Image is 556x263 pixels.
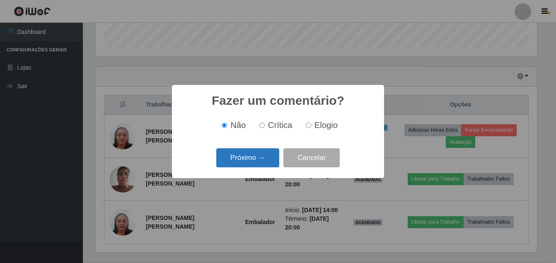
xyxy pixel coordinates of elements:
[216,148,279,168] button: Próximo →
[212,93,344,108] h2: Fazer um comentário?
[306,123,311,128] input: Elogio
[268,121,293,130] span: Crítica
[283,148,340,168] button: Cancelar
[259,123,265,128] input: Crítica
[314,121,338,130] span: Elogio
[222,123,227,128] input: Não
[230,121,246,130] span: Não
